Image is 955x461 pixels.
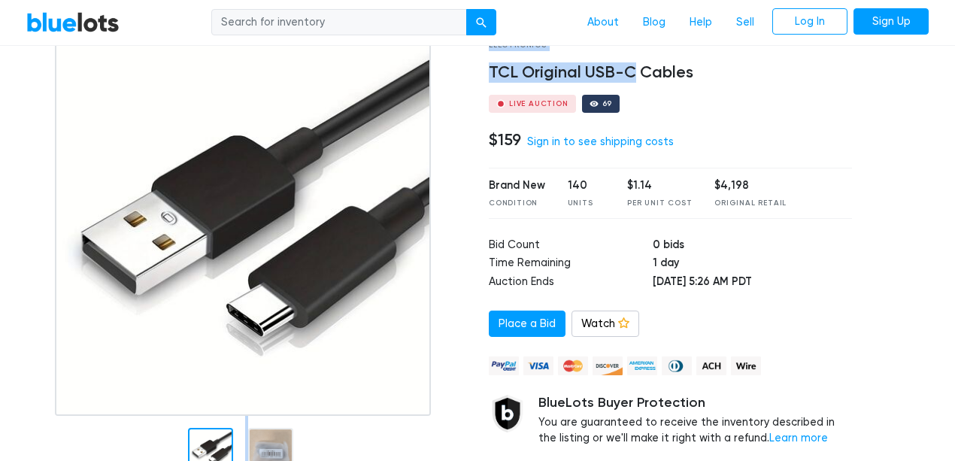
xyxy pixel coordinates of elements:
[489,237,653,256] td: Bid Count
[489,130,521,150] h4: $159
[538,395,852,447] div: You are guaranteed to receive the inventory described in the listing or we'll make it right with ...
[696,356,726,375] img: ach-b7992fed28a4f97f893c574229be66187b9afb3f1a8d16a4691d3d3140a8ab00.png
[489,356,519,375] img: paypal_credit-80455e56f6e1299e8d57f40c0dcee7b8cd4ae79b9eccbfc37e2480457ba36de9.png
[678,8,724,37] a: Help
[724,8,766,37] a: Sell
[489,255,653,274] td: Time Remaining
[568,177,605,194] div: 140
[489,198,545,209] div: Condition
[731,356,761,375] img: wire-908396882fe19aaaffefbd8e17b12f2f29708bd78693273c0e28e3a24408487f.png
[772,8,847,35] a: Log In
[489,395,526,432] img: buyer_protection_shield-3b65640a83011c7d3ede35a8e5a80bfdfaa6a97447f0071c1475b91a4b0b3d01.png
[575,8,631,37] a: About
[714,177,787,194] div: $4,198
[489,311,565,338] a: Place a Bid
[558,356,588,375] img: mastercard-42073d1d8d11d6635de4c079ffdb20a4f30a903dc55d1612383a1b395dd17f39.png
[489,177,545,194] div: Brand New
[489,63,852,83] h4: TCL Original USB-C Cables
[662,356,692,375] img: diners_club-c48f30131b33b1bb0e5d0e2dbd43a8bea4cb12cb2961413e2f4250e06c020426.png
[627,198,692,209] div: Per Unit Cost
[211,9,467,36] input: Search for inventory
[571,311,639,338] a: Watch
[627,356,657,375] img: american_express-ae2a9f97a040b4b41f6397f7637041a5861d5f99d0716c09922aba4e24c8547d.png
[509,100,568,108] div: Live Auction
[853,8,929,35] a: Sign Up
[653,255,851,274] td: 1 day
[602,100,613,108] div: 69
[653,274,851,293] td: [DATE] 5:26 AM PDT
[568,198,605,209] div: Units
[593,356,623,375] img: discover-82be18ecfda2d062aad2762c1ca80e2d36a4073d45c9e0ffae68cd515fbd3d32.png
[26,11,120,33] a: BlueLots
[631,8,678,37] a: Blog
[538,395,852,411] h5: BlueLots Buyer Protection
[55,40,431,416] img: 3c172060-1910-45e0-825b-517a5f7c9d80-1755267643.jpg
[523,356,553,375] img: visa-79caf175f036a155110d1892330093d4c38f53c55c9ec9e2c3a54a56571784bb.png
[653,237,851,256] td: 0 bids
[714,198,787,209] div: Original Retail
[627,177,692,194] div: $1.14
[769,432,828,444] a: Learn more
[489,274,653,293] td: Auction Ends
[527,135,674,148] a: Sign in to see shipping costs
